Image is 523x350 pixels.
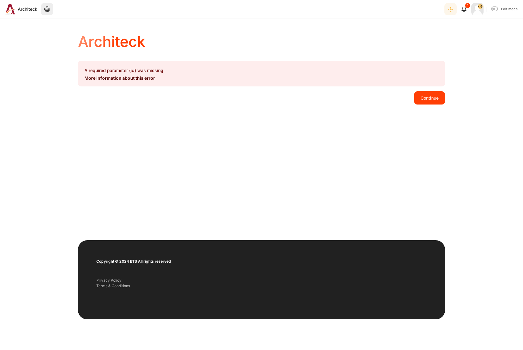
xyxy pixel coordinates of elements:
strong: Copyright © 2024 BTS All rights reserved [96,259,171,264]
a: Terms & Conditions [96,283,130,288]
a: Privacy Policy [96,278,121,283]
img: Architeck [6,4,15,14]
a: User menu [471,3,484,15]
p: A required parameter (id) was missing [84,67,439,74]
button: Light Mode Dark Mode [444,3,457,15]
span: Architeck [18,6,37,12]
h1: Architeck [78,32,145,51]
a: Architeck Architeck [3,4,37,14]
button: Continue [414,91,445,104]
div: Show notification window with 1 new notifications [458,3,470,15]
button: Languages [41,3,53,15]
div: 1 [465,3,470,8]
a: More information about this error [84,75,155,81]
div: Dark Mode [445,3,456,15]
